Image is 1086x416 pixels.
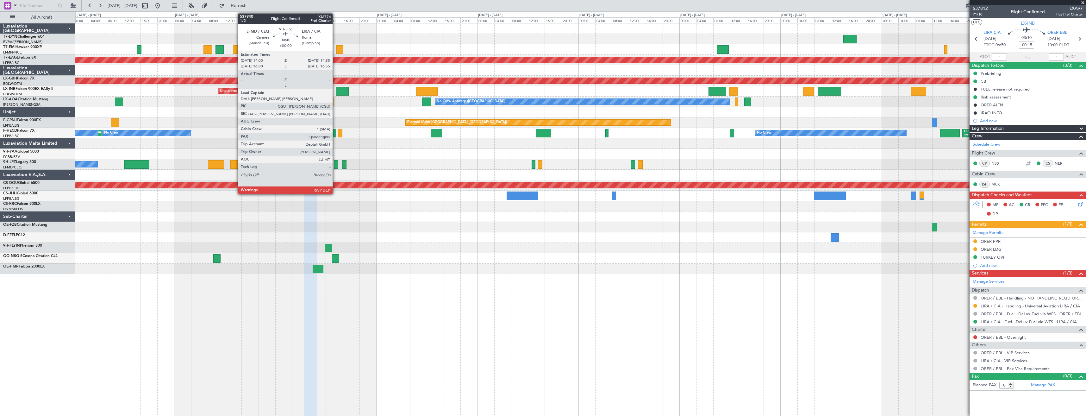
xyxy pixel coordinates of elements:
span: T7-EMI [3,45,16,49]
a: EVRA/[PERSON_NAME] [3,40,42,44]
div: 19:15 Z [964,133,983,138]
span: F-GPNJ [3,118,17,122]
div: TURKEY OVF [981,255,1005,260]
a: CS-DOUGlobal 6500 [3,181,40,185]
div: 00:00 [780,17,797,23]
div: CS [1043,160,1053,167]
span: Dispatch [972,287,989,294]
a: ORER / EBL - Fuel - DeLux Fuel via WFS - ORER / EBL [981,311,1082,317]
div: 08:00 [713,17,730,23]
span: CS-JHH [3,192,17,195]
div: 04:00 [696,17,713,23]
a: OO-NSG SCessna Citation CJ4 [3,254,58,258]
div: FUEL release not required [981,86,1030,92]
a: LFMN/NCE [3,50,22,55]
span: 9H-LPZ [3,160,16,164]
span: CR [1025,202,1030,208]
a: ORER / EBL - Handling - NO HANDLING REQD ORER/EBL [981,295,1083,301]
span: T7-DYN [3,35,17,39]
a: NER [1055,161,1069,166]
div: 00:00 [578,17,595,23]
span: FP [1058,202,1063,208]
span: Pos Pref Charter [1056,12,1083,17]
div: [DATE] - [DATE] [781,13,806,18]
span: LX-AOA [3,98,18,101]
a: F-HECDFalcon 7X [3,129,34,133]
div: IRAQ INFO [981,110,1002,116]
a: Manage Services [973,279,1004,285]
span: 10:00 [1047,42,1058,48]
div: 12:00 [629,17,646,23]
div: 12:00 [124,17,140,23]
span: (3/3) [1063,62,1072,69]
div: ORER PPR [981,239,1001,244]
span: ATOT [980,54,990,60]
div: 20:00 [259,17,275,23]
div: Add new [980,263,1083,268]
div: 04:00 [595,17,612,23]
a: LIRA / CIA - Fuel - DeLux Fuel via WFS - LIRA / CIA [981,319,1077,325]
div: 08:00 [410,17,427,23]
span: Pax [972,373,979,380]
span: (1/3) [1063,270,1072,276]
div: 20:00 [663,17,679,23]
div: No Crew [104,128,119,138]
span: F-HECD [3,129,17,133]
span: Charter [972,326,987,333]
a: LX-AOACitation Mustang [3,98,48,101]
span: AC [1009,202,1014,208]
span: 03:10 [1021,35,1032,41]
input: Trip Number [19,1,56,10]
a: F-GPNJFalcon 900EX [3,118,41,122]
div: 12:00 [831,17,848,23]
a: [PERSON_NAME]/QSA [3,102,41,107]
div: [DATE] - [DATE] [377,13,402,18]
div: Unplanned Maint Roma (Ciampino) [220,86,277,96]
a: Schedule Crew [973,142,1000,148]
div: 16:00 [241,17,258,23]
span: OE-FZB [3,223,17,227]
span: LX-INB [1021,20,1035,27]
div: ISP [979,181,990,188]
span: Permits [972,221,987,228]
div: 12:00 [528,17,545,23]
a: CS-RRCFalcon 900LX [3,202,41,206]
a: EDLW/DTM [3,81,22,86]
div: [DATE] - [DATE] [478,13,502,18]
div: 20:00 [157,17,174,23]
span: ETOT [983,42,994,48]
div: 04:00 [393,17,410,23]
div: 00:00 [882,17,898,23]
a: DNMM/LOS [3,207,23,211]
a: EDLW/DTM [3,92,22,97]
a: FCBB/BZV [3,154,20,159]
div: 04:00 [797,17,814,23]
a: OE-FZBCitation Mustang [3,223,47,227]
span: [DATE] [983,36,996,42]
div: 00:00 [275,17,292,23]
a: T7-EMIHawker 900XP [3,45,42,49]
div: 12:00 [427,17,444,23]
div: [DATE] - [DATE] [175,13,199,18]
span: [DATE] [1047,36,1060,42]
div: 00:00 [679,17,696,23]
span: Crew [972,133,983,140]
a: Manage Permits [973,230,1003,236]
a: LFPB/LBG [3,196,20,201]
a: LX-INBFalcon 900EX EASy II [3,87,53,91]
span: Services [972,270,988,277]
span: OO-NSG S [3,254,22,258]
a: LIRA / CIA - Handling - Universal Aviation LIRA / CIA [981,303,1080,309]
span: Flight Crew [972,150,995,157]
div: 20:00 [865,17,882,23]
span: 9H-YAA [3,150,17,154]
span: MF [992,202,998,208]
div: 20:00 [562,17,578,23]
div: 16:00 [949,17,966,23]
span: LXA97 [1056,5,1083,12]
a: T7-DYNChallenger 604 [3,35,45,39]
div: 00:00 [73,17,90,23]
div: 04:00 [898,17,915,23]
span: All Aircraft [16,15,67,20]
a: LIRA / CIA - VIP Services [981,358,1027,363]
